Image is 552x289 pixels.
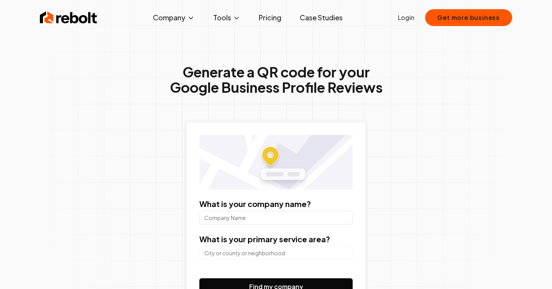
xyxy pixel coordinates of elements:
h1: Generate a QR code for your Google Business Profile Reviews [170,64,383,95]
button: Get more business [425,9,512,26]
a: Pricing [253,10,287,25]
img: Location map [199,135,353,189]
label: What is your primary service area? [199,234,330,244]
label: What is your company name? [199,199,311,209]
a: Login [398,13,414,22]
input: City or county or neighborhood [199,246,353,260]
a: Case Studies [294,10,349,25]
input: Company Name [199,211,353,225]
button: Tools [207,10,246,25]
button: Company [147,10,201,25]
img: Rebolt Logo [40,10,97,25]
